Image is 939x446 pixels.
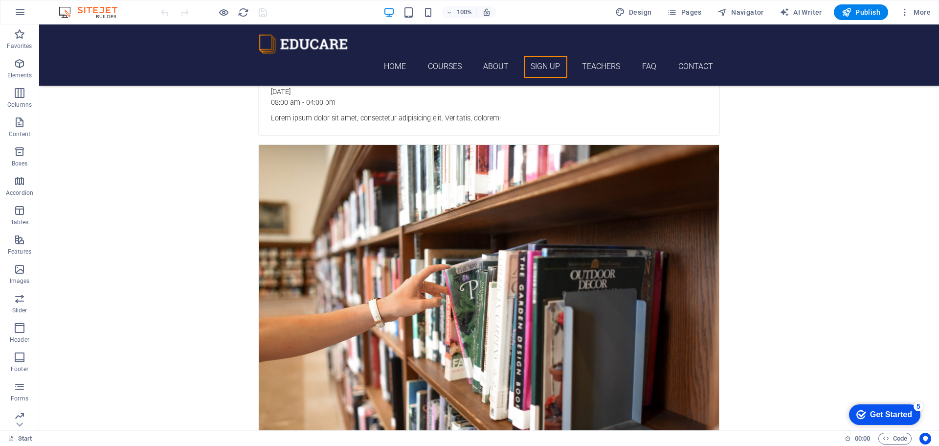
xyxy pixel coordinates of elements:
[842,7,880,17] span: Publish
[845,433,871,445] h6: Session time
[919,433,931,445] button: Usercentrics
[482,8,491,17] i: On resize automatically adjust zoom level to fit chosen device.
[72,2,82,12] div: 5
[776,4,826,20] button: AI Writer
[8,5,79,25] div: Get Started 5 items remaining, 0% complete
[663,4,705,20] button: Pages
[878,433,912,445] button: Code
[10,336,29,344] p: Header
[862,435,863,442] span: :
[615,7,652,17] span: Design
[896,4,935,20] button: More
[10,277,30,285] p: Images
[900,7,931,17] span: More
[11,218,28,226] p: Tables
[9,130,30,138] p: Content
[238,7,249,18] i: Reload page
[8,433,32,445] a: Click to cancel selection. Double-click to open Pages
[442,6,477,18] button: 100%
[11,395,28,402] p: Forms
[12,160,28,167] p: Boxes
[218,6,229,18] button: Click here to leave preview mode and continue editing
[611,4,656,20] button: Design
[29,11,71,20] div: Get Started
[11,365,28,373] p: Footer
[8,248,31,256] p: Features
[667,7,701,17] span: Pages
[457,6,472,18] h6: 100%
[56,6,130,18] img: Editor Logo
[237,6,249,18] button: reload
[7,71,32,79] p: Elements
[7,101,32,109] p: Columns
[780,7,822,17] span: AI Writer
[834,4,888,20] button: Publish
[855,433,870,445] span: 00 00
[12,306,27,314] p: Slider
[883,433,907,445] span: Code
[714,4,768,20] button: Navigator
[611,4,656,20] div: Design (Ctrl+Alt+Y)
[717,7,764,17] span: Navigator
[6,189,33,197] p: Accordion
[7,42,32,50] p: Favorites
